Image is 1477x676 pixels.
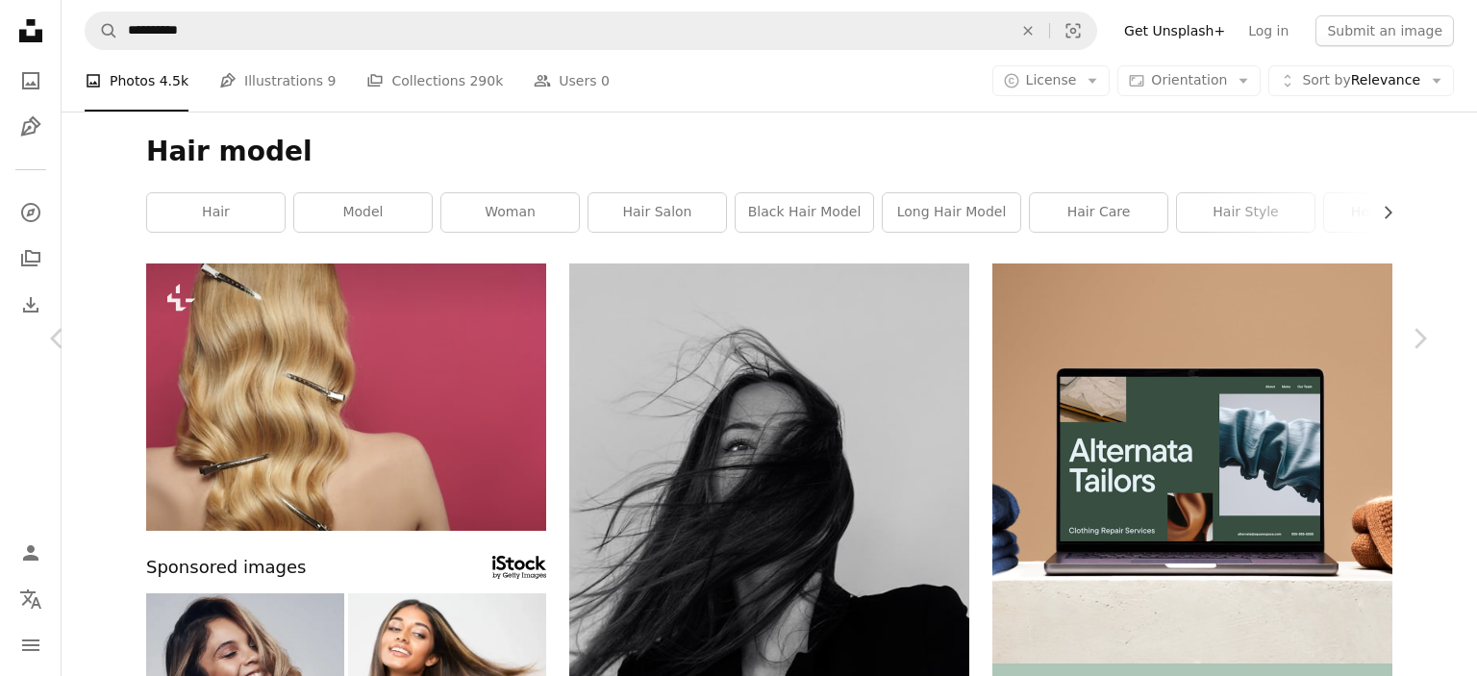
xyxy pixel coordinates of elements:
[569,566,969,584] a: grayscale photography of woman wearing long-sleeved shirt
[147,193,285,232] a: hair
[1268,65,1454,96] button: Sort byRelevance
[12,534,50,572] a: Log in / Sign up
[1151,72,1227,88] span: Orientation
[294,193,432,232] a: model
[85,12,1097,50] form: Find visuals sitewide
[601,70,610,91] span: 0
[328,70,337,91] span: 9
[12,626,50,664] button: Menu
[12,193,50,232] a: Explore
[1030,193,1167,232] a: hair care
[992,65,1111,96] button: License
[441,193,579,232] a: woman
[1050,13,1096,49] button: Visual search
[12,62,50,100] a: Photos
[1362,246,1477,431] a: Next
[1302,72,1350,88] span: Sort by
[1324,193,1462,232] a: healthy hair
[12,108,50,146] a: Illustrations
[1315,15,1454,46] button: Submit an image
[219,50,336,112] a: Illustrations 9
[1237,15,1300,46] a: Log in
[736,193,873,232] a: black hair model
[86,13,118,49] button: Search Unsplash
[883,193,1020,232] a: long hair model
[469,70,503,91] span: 290k
[366,50,503,112] a: Collections 290k
[1177,193,1314,232] a: hair style
[146,388,546,405] a: Beauty and hairstyle. Close up portrait of young naked blonde lady with barrette alligator clips ...
[1117,65,1261,96] button: Orientation
[146,263,546,531] img: Beauty and hairstyle. Close up portrait of young naked blonde lady with barrette alligator clips ...
[992,263,1392,663] img: file-1707885205802-88dd96a21c72image
[1026,72,1077,88] span: License
[1370,193,1392,232] button: scroll list to the right
[146,135,1392,169] h1: Hair model
[1007,13,1049,49] button: Clear
[588,193,726,232] a: hair salon
[1113,15,1237,46] a: Get Unsplash+
[1302,71,1420,90] span: Relevance
[12,239,50,278] a: Collections
[146,554,306,582] span: Sponsored images
[534,50,610,112] a: Users 0
[12,580,50,618] button: Language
